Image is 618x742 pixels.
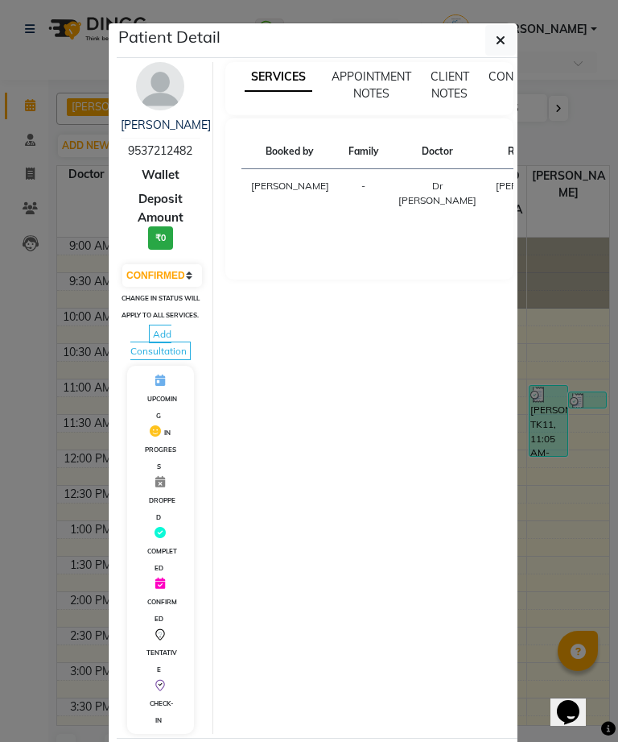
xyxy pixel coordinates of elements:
span: CLIENT NOTES [431,69,469,101]
span: CHECK-IN [150,699,174,724]
th: Doctor [389,135,486,169]
a: [PERSON_NAME] [121,118,211,132]
span: APPOINTMENT NOTES [332,69,411,101]
span: Add Consultation [130,325,191,360]
td: - [339,169,389,247]
span: CONSUMPTION [488,69,572,84]
span: DROPPED [149,496,175,521]
span: Dr [PERSON_NAME] [398,180,476,206]
span: SERVICES [245,63,312,92]
th: Family [339,135,389,169]
span: UPCOMING [147,395,177,420]
iframe: chat widget [550,678,602,726]
small: Change in status will apply to all services. [122,294,200,319]
img: avatar [136,62,184,110]
span: COMPLETED [147,547,177,572]
span: 9537212482 [128,143,192,158]
span: TENTATIVE [146,649,177,674]
h5: Patient Detail [118,25,220,49]
span: CONFIRMED [147,598,177,623]
h3: ₹0 [148,226,173,250]
span: IN PROGRESS [145,429,176,470]
td: [PERSON_NAME] [241,169,339,247]
span: [PERSON_NAME] [496,180,574,192]
th: Booked by [241,135,339,169]
th: Req. Doctor [486,135,583,169]
span: Wallet [142,166,179,184]
span: Deposit Amount [121,190,200,226]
